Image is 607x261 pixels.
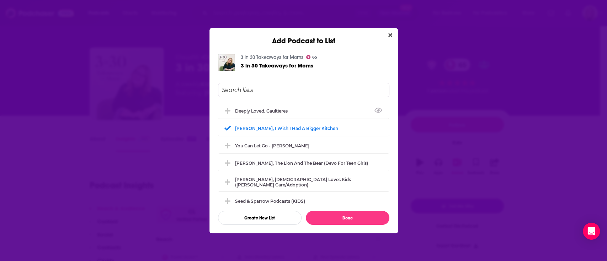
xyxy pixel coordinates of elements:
div: Add Podcast to List [209,28,398,45]
span: 65 [312,56,317,59]
div: Seed & Sparrow Podcasts (KIDS) [235,199,305,204]
a: 65 [306,55,318,59]
div: Add Podcast To List [218,83,389,225]
button: Create New List [218,211,302,225]
div: Shankles, The Lion and the Bear (devo for teen girls) [218,155,389,171]
span: 3 in 30 Takeaways for Moms [241,62,313,69]
div: Deeply Loved, Gaultieres [218,103,389,119]
div: You Can Let Go - Hoover [218,138,389,153]
div: [PERSON_NAME], The Lion and the Bear (devo for teen girls) [235,161,368,166]
div: Seed & Sparrow Podcasts (KIDS) [218,193,389,209]
a: 3 in 30 Takeaways for Moms [241,54,303,60]
div: Deeply Loved, Gaultieres [235,108,292,114]
button: Close [385,31,395,40]
div: Kate Strickler, I Wish I Had a Bigger Kitchen [218,120,389,136]
a: 3 in 30 Takeaways for Moms [241,62,313,69]
div: Jamie Finn, God Loves Kids (Foster care/adoption) [218,173,389,191]
div: [PERSON_NAME], I Wish I Had a Bigger Kitchen [235,126,338,131]
div: [PERSON_NAME], [DEMOGRAPHIC_DATA] Loves Kids ([PERSON_NAME] care/adoption) [235,177,385,187]
div: You Can Let Go - [PERSON_NAME] [235,143,309,148]
img: 3 in 30 Takeaways for Moms [218,54,235,71]
div: Open Intercom Messenger [583,223,600,240]
button: View Link [288,112,292,113]
button: Done [306,211,389,225]
input: Search lists [218,83,389,97]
